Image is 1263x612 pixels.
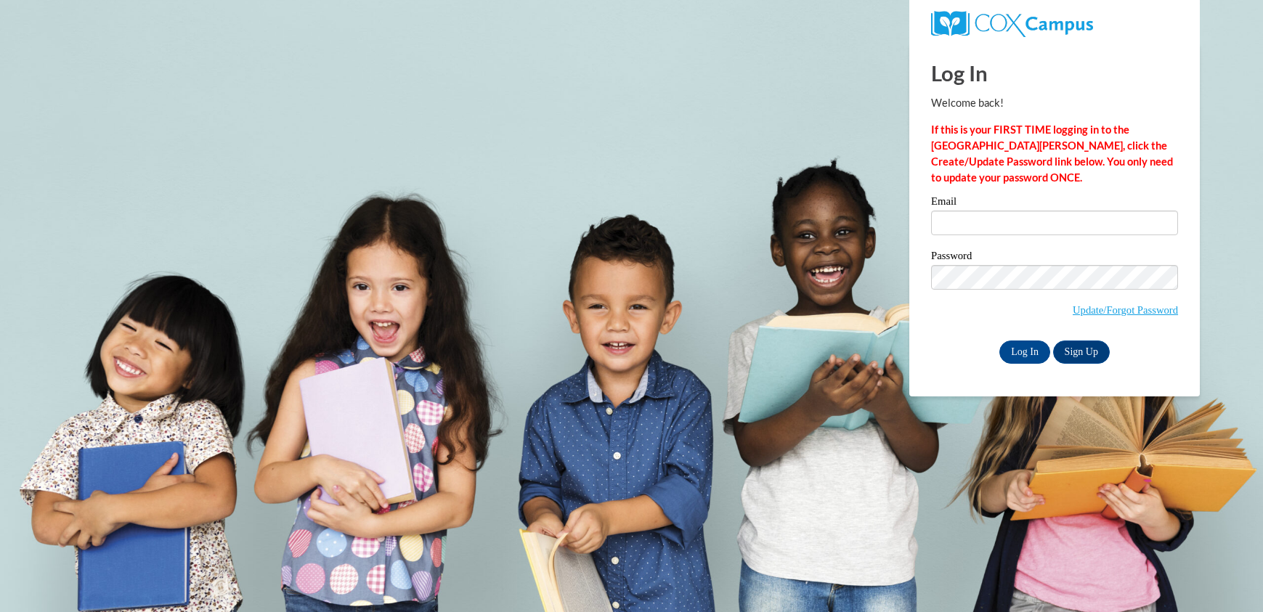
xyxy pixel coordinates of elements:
p: Welcome back! [931,95,1178,111]
label: Password [931,250,1178,265]
input: Log In [999,340,1050,364]
a: Sign Up [1053,340,1110,364]
label: Email [931,196,1178,211]
a: Update/Forgot Password [1073,304,1178,316]
img: COX Campus [931,11,1093,37]
strong: If this is your FIRST TIME logging in to the [GEOGRAPHIC_DATA][PERSON_NAME], click the Create/Upd... [931,123,1173,184]
h1: Log In [931,58,1178,88]
a: COX Campus [931,17,1093,29]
